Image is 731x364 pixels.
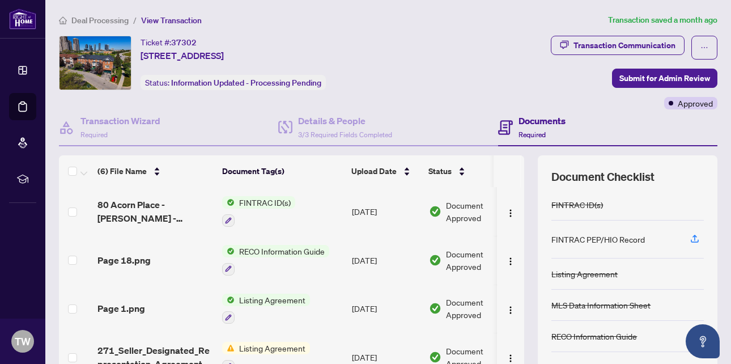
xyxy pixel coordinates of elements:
[446,296,516,321] span: Document Approved
[446,248,516,273] span: Document Approved
[551,169,654,185] span: Document Checklist
[506,354,515,363] img: Logo
[501,202,520,221] button: Logo
[700,44,708,52] span: ellipsis
[347,155,424,187] th: Upload Date
[424,155,520,187] th: Status
[222,294,235,306] img: Status Icon
[347,236,424,285] td: [DATE]
[506,209,515,218] img: Logo
[551,299,651,311] div: MLS Data Information Sheet
[59,36,131,90] img: IMG-W12183542_1.jpg
[347,285,424,333] td: [DATE]
[235,245,329,257] span: RECO Information Guide
[678,97,713,109] span: Approved
[222,245,329,276] button: Status IconRECO Information Guide
[80,130,108,139] span: Required
[235,196,295,209] span: FINTRAC ID(s)
[97,165,147,177] span: (6) File Name
[222,294,310,324] button: Status IconListing Agreement
[141,36,197,49] div: Ticket #:
[351,165,397,177] span: Upload Date
[551,36,685,55] button: Transaction Communication
[608,14,717,27] article: Transaction saved a month ago
[501,299,520,318] button: Logo
[171,37,197,48] span: 37302
[97,253,151,267] span: Page 18.png
[141,15,202,26] span: View Transaction
[222,196,295,227] button: Status IconFINTRAC ID(s)
[551,268,618,280] div: Listing Agreement
[573,36,675,54] div: Transaction Communication
[171,78,321,88] span: Information Updated - Processing Pending
[93,155,218,187] th: (6) File Name
[429,254,441,266] img: Document Status
[141,49,224,62] span: [STREET_ADDRESS]
[71,15,129,26] span: Deal Processing
[428,165,452,177] span: Status
[298,130,392,139] span: 3/3 Required Fields Completed
[619,69,710,87] span: Submit for Admin Review
[97,302,145,315] span: Page 1.png
[686,324,720,358] button: Open asap
[429,205,441,218] img: Document Status
[501,251,520,269] button: Logo
[235,294,310,306] span: Listing Agreement
[347,187,424,236] td: [DATE]
[551,233,645,246] div: FINTRAC PEP/HIO Record
[518,114,566,128] h4: Documents
[59,16,67,24] span: home
[551,198,603,211] div: FINTRAC ID(s)
[506,257,515,266] img: Logo
[518,130,546,139] span: Required
[133,14,137,27] li: /
[429,351,441,363] img: Document Status
[97,198,213,225] span: 80 Acorn Place - [PERSON_NAME] - FINTRAC 1.pdf
[612,69,717,88] button: Submit for Admin Review
[222,245,235,257] img: Status Icon
[446,199,516,224] span: Document Approved
[222,342,235,354] img: Status Icon
[235,342,310,354] span: Listing Agreement
[15,333,31,349] span: TW
[506,306,515,315] img: Logo
[429,302,441,315] img: Document Status
[222,196,235,209] img: Status Icon
[80,114,160,128] h4: Transaction Wizard
[218,155,347,187] th: Document Tag(s)
[141,75,326,90] div: Status:
[298,114,392,128] h4: Details & People
[551,330,637,342] div: RECO Information Guide
[9,9,36,29] img: logo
